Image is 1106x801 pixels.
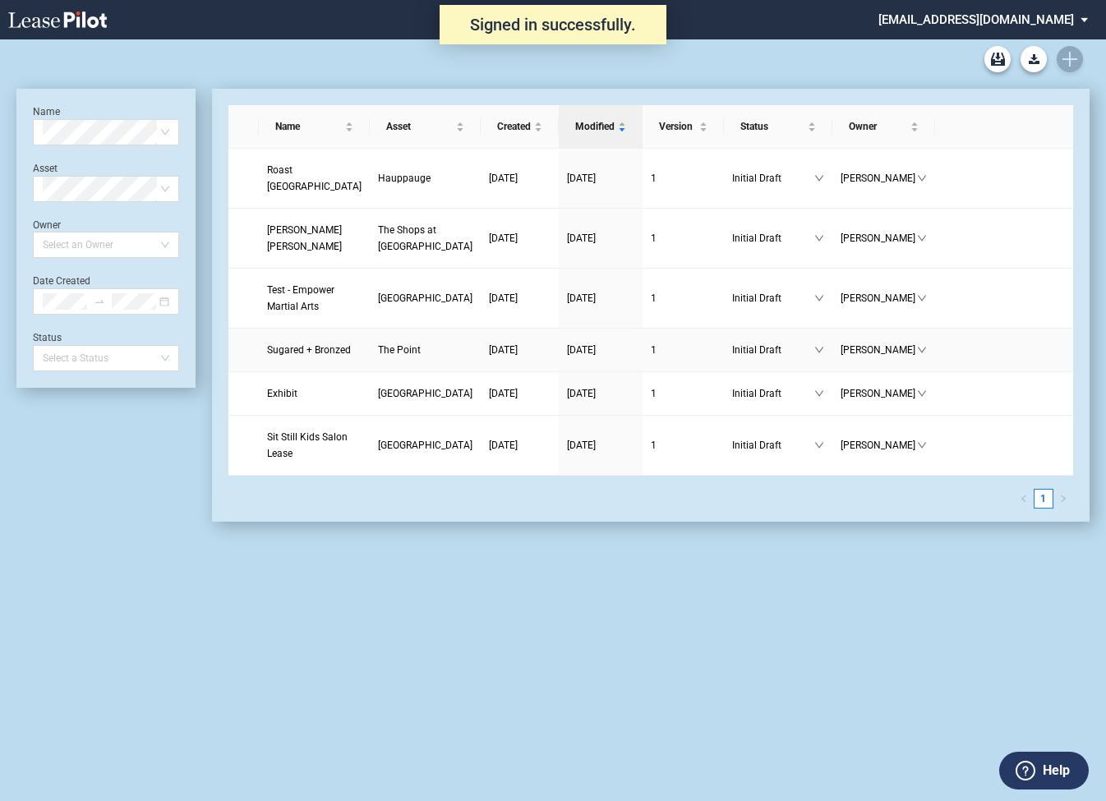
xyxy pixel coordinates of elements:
[567,290,634,306] a: [DATE]
[567,344,596,356] span: [DATE]
[378,388,472,399] span: Andorra
[841,230,916,246] span: [PERSON_NAME]
[1059,495,1067,503] span: right
[489,230,551,246] a: [DATE]
[567,388,596,399] span: [DATE]
[489,342,551,358] a: [DATE]
[841,437,916,453] span: [PERSON_NAME]
[841,170,916,186] span: [PERSON_NAME]
[489,232,518,244] span: [DATE]
[259,105,370,149] th: Name
[917,293,927,303] span: down
[732,342,815,358] span: Initial Draft
[567,173,596,184] span: [DATE]
[378,292,472,304] span: Crow Canyon Commons
[841,290,916,306] span: [PERSON_NAME]
[267,388,297,399] span: Exhibit
[651,388,657,399] span: 1
[94,296,105,307] span: to
[489,437,551,453] a: [DATE]
[651,385,715,402] a: 1
[489,385,551,402] a: [DATE]
[732,290,815,306] span: Initial Draft
[378,385,472,402] a: [GEOGRAPHIC_DATA]
[1043,760,1070,781] label: Help
[1016,46,1052,72] md-menu: Download Blank Form List
[33,275,90,287] label: Date Created
[267,342,362,358] a: Sugared + Bronzed
[267,164,362,192] span: Roast Sandwich House
[724,105,833,149] th: Status
[378,437,472,453] a: [GEOGRAPHIC_DATA]
[732,385,815,402] span: Initial Draft
[814,293,824,303] span: down
[999,752,1089,789] button: Help
[841,385,916,402] span: [PERSON_NAME]
[1053,489,1073,509] li: Next Page
[497,118,531,135] span: Created
[33,332,62,343] label: Status
[814,233,824,243] span: down
[378,342,472,358] a: The Point
[489,290,551,306] a: [DATE]
[841,342,916,358] span: [PERSON_NAME]
[378,173,431,184] span: Hauppauge
[267,282,362,315] a: Test - Empower Martial Arts
[489,344,518,356] span: [DATE]
[489,173,518,184] span: [DATE]
[378,224,472,252] span: The Shops at Pembroke Gardens
[849,118,906,135] span: Owner
[386,118,453,135] span: Asset
[651,344,657,356] span: 1
[275,118,342,135] span: Name
[267,284,334,312] span: Test - Empower Martial Arts
[378,222,472,255] a: The Shops at [GEOGRAPHIC_DATA]
[267,344,351,356] span: Sugared + Bronzed
[1035,490,1053,508] a: 1
[814,173,824,183] span: down
[651,173,657,184] span: 1
[814,440,824,450] span: down
[33,106,60,117] label: Name
[1020,495,1028,503] span: left
[814,345,824,355] span: down
[267,431,348,459] span: Sit Still Kids Salon Lease
[267,224,342,252] span: J. Jill Lease
[1021,46,1047,72] button: Download Blank Form
[267,385,362,402] a: Exhibit
[1034,489,1053,509] li: 1
[489,388,518,399] span: [DATE]
[33,163,58,174] label: Asset
[917,389,927,398] span: down
[567,437,634,453] a: [DATE]
[832,105,934,149] th: Owner
[659,118,695,135] span: Version
[33,219,61,231] label: Owner
[559,105,643,149] th: Modified
[567,385,634,402] a: [DATE]
[917,440,927,450] span: down
[651,232,657,244] span: 1
[1014,489,1034,509] button: left
[567,342,634,358] a: [DATE]
[267,429,362,462] a: Sit Still Kids Salon Lease
[440,5,666,44] div: Signed in successfully.
[732,170,815,186] span: Initial Draft
[370,105,481,149] th: Asset
[489,292,518,304] span: [DATE]
[378,170,472,186] a: Hauppauge
[378,290,472,306] a: [GEOGRAPHIC_DATA]
[378,440,472,451] span: Linden Square
[917,345,927,355] span: down
[651,437,715,453] a: 1
[651,170,715,186] a: 1
[567,230,634,246] a: [DATE]
[267,222,362,255] a: [PERSON_NAME] [PERSON_NAME]
[651,292,657,304] span: 1
[567,440,596,451] span: [DATE]
[917,173,927,183] span: down
[651,440,657,451] span: 1
[651,230,715,246] a: 1
[917,233,927,243] span: down
[567,292,596,304] span: [DATE]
